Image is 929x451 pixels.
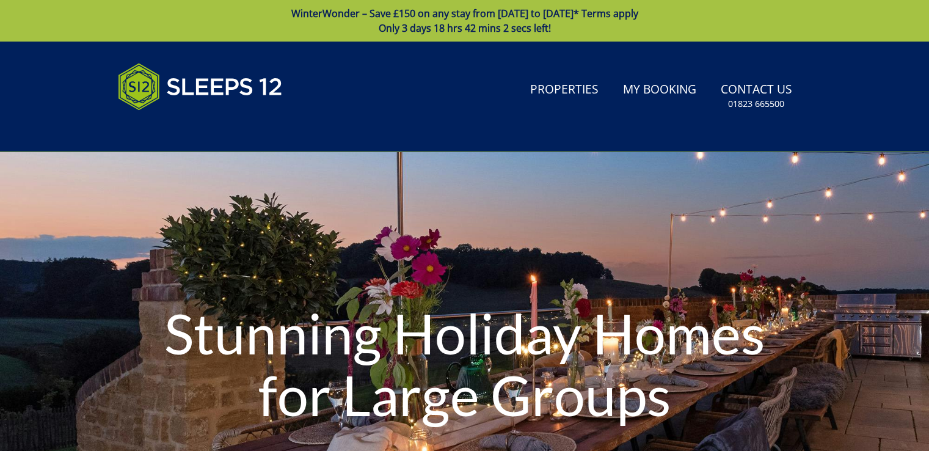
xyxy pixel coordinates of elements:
a: Properties [525,76,603,104]
img: Sleeps 12 [118,56,283,117]
a: My Booking [618,76,701,104]
h1: Stunning Holiday Homes for Large Groups [139,278,790,450]
iframe: Customer reviews powered by Trustpilot [112,125,240,135]
small: 01823 665500 [728,98,784,110]
a: Contact Us01823 665500 [716,76,797,116]
span: Only 3 days 18 hrs 42 mins 2 secs left! [379,21,551,35]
